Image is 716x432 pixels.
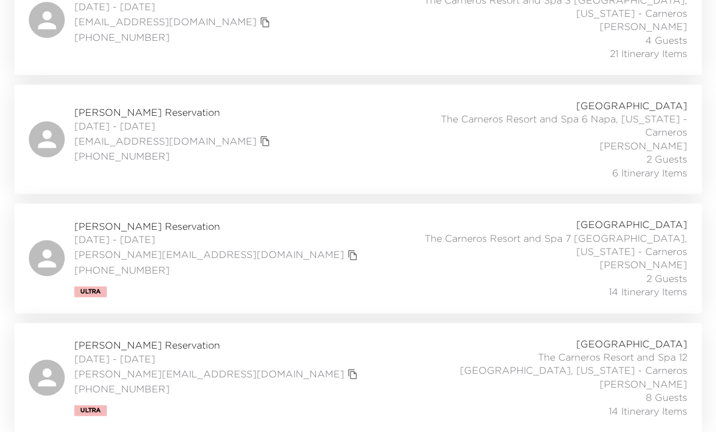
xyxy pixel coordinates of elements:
[576,337,687,350] span: [GEOGRAPHIC_DATA]
[576,99,687,112] span: [GEOGRAPHIC_DATA]
[600,139,687,152] span: [PERSON_NAME]
[576,218,687,231] span: [GEOGRAPHIC_DATA]
[80,288,101,295] span: Ultra
[610,47,687,60] span: 21 Itinerary Items
[646,391,687,404] span: 8 Guests
[80,407,101,414] span: Ultra
[74,119,273,133] span: [DATE] - [DATE]
[14,323,702,432] a: [PERSON_NAME] Reservation[DATE] - [DATE][PERSON_NAME][EMAIL_ADDRESS][DOMAIN_NAME]copy primary mem...
[74,220,361,233] span: [PERSON_NAME] Reservation
[600,20,687,33] span: [PERSON_NAME]
[257,133,273,149] button: copy primary member email
[609,285,687,298] span: 14 Itinerary Items
[74,367,344,380] a: [PERSON_NAME][EMAIL_ADDRESS][DOMAIN_NAME]
[74,15,257,28] a: [EMAIL_ADDRESS][DOMAIN_NAME]
[424,232,687,259] span: The Carneros Resort and Spa 7 [GEOGRAPHIC_DATA], [US_STATE] - Carneros
[609,404,687,418] span: 14 Itinerary Items
[74,338,361,352] span: [PERSON_NAME] Reservation
[14,85,702,194] a: [PERSON_NAME] Reservation[DATE] - [DATE][EMAIL_ADDRESS][DOMAIN_NAME]copy primary member email[PHO...
[646,272,687,285] span: 2 Guests
[344,365,361,382] button: copy primary member email
[612,166,687,179] span: 6 Itinerary Items
[74,31,273,44] span: [PHONE_NUMBER]
[424,112,687,139] span: The Carneros Resort and Spa 6 Napa, [US_STATE] - Carneros
[600,258,687,271] span: [PERSON_NAME]
[74,149,273,163] span: [PHONE_NUMBER]
[646,152,687,166] span: 2 Guests
[424,350,687,377] span: The Carneros Resort and Spa 12 [GEOGRAPHIC_DATA], [US_STATE] - Carneros
[600,377,687,391] span: [PERSON_NAME]
[74,352,361,365] span: [DATE] - [DATE]
[74,233,361,246] span: [DATE] - [DATE]
[14,203,702,313] a: [PERSON_NAME] Reservation[DATE] - [DATE][PERSON_NAME][EMAIL_ADDRESS][DOMAIN_NAME]copy primary mem...
[74,248,344,261] a: [PERSON_NAME][EMAIL_ADDRESS][DOMAIN_NAME]
[74,263,361,277] span: [PHONE_NUMBER]
[74,106,273,119] span: [PERSON_NAME] Reservation
[74,134,257,148] a: [EMAIL_ADDRESS][DOMAIN_NAME]
[344,247,361,263] button: copy primary member email
[257,14,273,31] button: copy primary member email
[74,382,361,395] span: [PHONE_NUMBER]
[645,34,687,47] span: 4 Guests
